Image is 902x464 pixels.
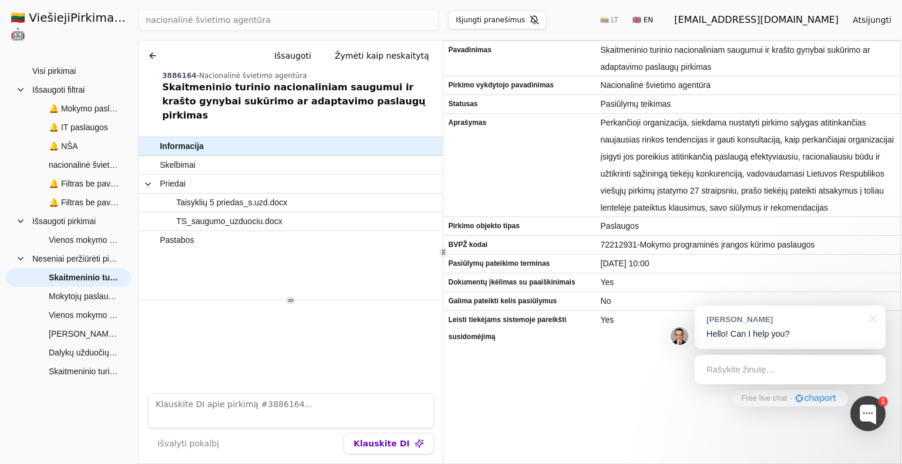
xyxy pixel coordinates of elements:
[32,250,119,267] span: Neseniai peržiūrėti pirkimai
[162,80,438,123] div: Skaitmeninio turinio nacionaliniam saugumui ir krašto gynybai sukūrimo ar adaptavimo paslaugų pir...
[601,96,896,113] span: Pasiūlymų teikimas
[160,175,186,192] span: Priedai
[601,114,896,216] span: Perkančioji organizacija, siekdama nustatyti pirkimo sąlygas atitinkančias naujausias rinkos tend...
[671,327,688,345] img: Jonas
[49,231,119,249] span: Vienos mokymo priemonės turinio parengimo su skaitmenine versija 3–5 m. vaikams A1–A2 paslaugų pi...
[49,100,119,117] span: 🔔 Mokymo paslaugos
[176,213,282,230] span: TS_saugumo_uzduociu.docx
[325,45,439,66] button: Žymėti kaip neskaitytą
[449,114,591,131] span: Aprašymas
[32,212,96,230] span: Išsaugoti pirkimai
[160,138,204,155] span: Informacija
[49,269,119,286] span: Skaitmeninio turinio nacionaliniam saugumui ir krašto gynybai sukūrimo ar adaptavimo paslaugų pir...
[162,71,438,80] div: -
[49,363,119,380] span: Skaitmeninio turinio ekonomikai ir verslumui sukūrimo ar adaptavimo paslaugos (Atviras konkursas)
[49,118,108,136] span: 🔔 IT paslaugos
[601,218,896,235] span: Paslaugos
[601,255,896,272] span: [DATE] 10:00
[601,311,896,328] span: Yes
[843,9,901,31] button: Atsijungti
[449,274,591,291] span: Dokumentų įkėlimas su paaiškinimais
[601,274,896,291] span: Yes
[49,306,119,324] span: Vienos mokymo priemonės turinio parengimo su skaitmenine versija 3–5 m. vaikams A1–A2 paslaugų pi...
[49,287,119,305] span: Mokytojų paslaugų neformaliojo vaikų švietimo veiklai vykdyti dinaminės pirkimo sistemos sukūrima...
[601,293,896,310] span: No
[601,42,896,76] span: Skaitmeninio turinio nacionaliniam saugumui ir krašto gynybai sukūrimo ar adaptavimo paslaugų pir...
[32,62,76,80] span: Visi pirkimai
[695,355,886,384] div: Rašykite žinutę...
[449,77,591,94] span: Pirkimo vykdytojo pavadinimas
[449,236,591,253] span: BVPŽ kodai
[449,42,591,59] span: Pavadinimas
[176,194,287,211] span: Taisyklių 5 priedas_s.uzd.docx
[32,81,85,99] span: Išsaugoti filtrai
[449,218,591,235] span: Pirkimo objekto tipas
[160,232,194,249] span: Pastabos
[601,236,896,253] span: 72212931-Mokymo programinės įrangos kūrimo paslaugos
[49,137,78,155] span: 🔔 NŠA
[790,393,792,404] div: ·
[162,72,196,80] span: 3886164
[601,77,896,94] span: Nacionalinė švietimo agentūra
[674,13,839,27] div: [EMAIL_ADDRESS][DOMAIN_NAME]
[160,157,196,174] span: Skelbimai
[49,344,119,361] span: Dalykų užduočių modulių (didelį mokymosi potencialą turintiems mokiniams) sukūrimo paslaugos (Atv...
[449,293,591,310] span: Galima pateikti kelis pasiūlymus
[49,156,119,174] span: nacionalinė švietimo agentūra
[732,390,847,407] a: Free live chat·
[741,393,787,404] span: Free live chat
[449,255,591,272] span: Pasiūlymų pateikimo terminas
[49,175,119,192] span: 🔔 Filtras be pavadinimo
[625,11,660,29] button: 🇬🇧 EN
[49,325,119,343] span: [PERSON_NAME] konsultacija dėl mokymų vedimo paslaugos pagal parengtą kvalifikacijos tobulinimo p...
[878,397,888,407] div: 1
[449,96,591,113] span: Statusas
[49,194,119,211] span: 🔔 Filtras be pavadinimo
[344,433,433,454] button: Klauskite DI
[117,11,136,25] strong: .AI
[199,72,307,80] span: Nacionalinė švietimo agentūra
[449,311,591,346] span: Leisti tiekėjams sistemoje pareikšti susidomėjimą
[706,328,874,340] p: Hello! Can I help you?
[265,45,321,66] button: Išsaugoti
[138,9,439,31] input: Greita paieška...
[706,314,862,325] div: [PERSON_NAME]
[448,11,547,29] button: Išjungti pranešimus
